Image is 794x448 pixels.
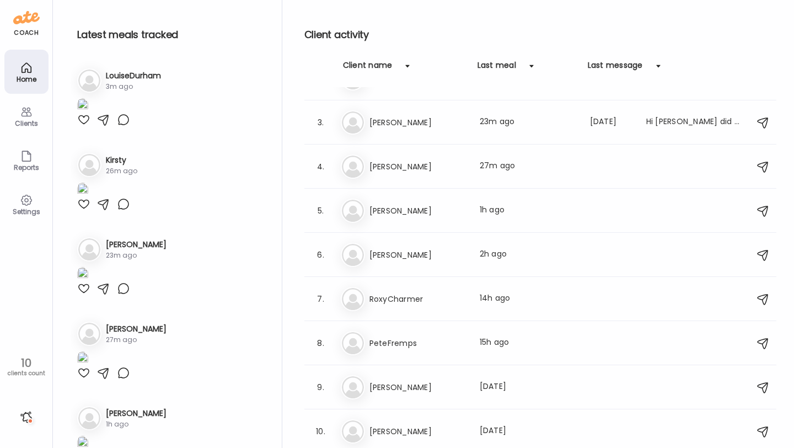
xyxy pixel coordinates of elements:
img: images%2FqXFc7aMTU5fNNZiMnXpPEgEZiJe2%2FKjzDSxOYnfchWOyGtg37%2Fm54H7kUMdNOb816Jxoc2_1080 [77,267,88,282]
h3: [PERSON_NAME] [106,323,167,335]
img: bg-avatar-default.svg [342,244,364,266]
div: [DATE] [590,116,633,129]
img: bg-avatar-default.svg [78,323,100,345]
h3: PeteFremps [369,337,466,350]
h3: [PERSON_NAME] [106,239,167,250]
h3: [PERSON_NAME] [369,204,466,217]
div: 27m ago [480,160,577,173]
div: Last meal [478,60,516,77]
img: images%2FvpbmLMGCmDVsOUR63jGeboT893F3%2FxnZR6apkOzRkUQ7nkokm%2FxoZM92anB41X79iyJdP5_1080 [77,98,88,113]
div: Hi [PERSON_NAME] did you get the photos pal [646,116,743,129]
h2: Client activity [304,26,776,43]
div: 23m ago [480,116,577,129]
div: 27m ago [106,335,167,345]
div: 10. [314,425,328,438]
div: 4. [314,160,328,173]
h3: LouiseDurham [106,70,161,82]
div: 7. [314,292,328,306]
img: bg-avatar-default.svg [342,111,364,134]
img: bg-avatar-default.svg [78,154,100,176]
img: bg-avatar-default.svg [78,70,100,92]
div: [DATE] [480,381,577,394]
div: 5. [314,204,328,217]
img: bg-avatar-default.svg [78,407,100,429]
h3: [PERSON_NAME] [369,116,466,129]
div: 26m ago [106,166,137,176]
div: Reports [7,164,46,171]
div: Client name [343,60,393,77]
h3: [PERSON_NAME] [106,408,167,419]
div: Home [7,76,46,83]
div: 1h ago [106,419,167,429]
h3: Kirsty [106,154,137,166]
div: 10 [4,356,49,370]
img: bg-avatar-default.svg [78,238,100,260]
h3: [PERSON_NAME] [369,160,466,173]
div: 14h ago [480,292,577,306]
img: bg-avatar-default.svg [342,332,364,354]
div: Settings [7,208,46,215]
div: clients count [4,370,49,377]
div: 3m ago [106,82,161,92]
h3: [PERSON_NAME] [369,381,466,394]
img: bg-avatar-default.svg [342,288,364,310]
div: 8. [314,337,328,350]
div: 15h ago [480,337,577,350]
div: [DATE] [480,425,577,438]
div: 1h ago [480,204,577,217]
div: 23m ago [106,250,167,260]
img: bg-avatar-default.svg [342,420,364,442]
img: ate [13,9,40,26]
div: 6. [314,248,328,262]
img: bg-avatar-default.svg [342,200,364,222]
img: bg-avatar-default.svg [342,376,364,398]
img: images%2Fx2mjt0MkUFaPO2EjM5VOthJZYch1%2FX27nVQvlnd7ECULJhqn9%2FLjwEfj3J0WI3fdP24ZhT_1080 [77,351,88,366]
div: Last message [588,60,643,77]
h2: Latest meals tracked [77,26,264,43]
h3: [PERSON_NAME] [369,248,466,262]
h3: RoxyCharmer [369,292,466,306]
img: bg-avatar-default.svg [342,156,364,178]
div: 3. [314,116,328,129]
h3: [PERSON_NAME] [369,425,466,438]
div: Clients [7,120,46,127]
img: images%2FvhDiuyUdg7Pf3qn8yTlHdkeZ9og1%2FMKORVrZLivHmHXgafwK5%2FeL6ZA3MHndOHLlC4J4Kf_1080 [77,183,88,198]
div: 2h ago [480,248,577,262]
div: 9. [314,381,328,394]
div: coach [14,28,39,38]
